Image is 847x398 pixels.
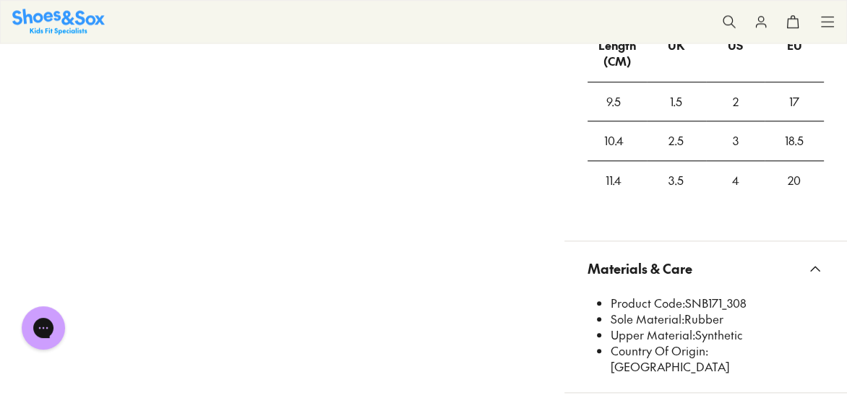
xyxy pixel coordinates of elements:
[611,311,824,327] li: Rubber
[588,10,646,81] div: Foot Length (CM)
[611,295,824,311] li: SNB171_308
[588,161,640,200] div: 11.4
[12,9,105,34] a: Shoes & Sox
[765,121,824,160] div: 18.5
[647,82,706,121] div: 1.5
[611,342,708,358] span: Country Of Origin:
[647,161,706,200] div: 3.5
[12,9,105,34] img: SNS_Logo_Responsive.svg
[611,343,824,375] li: [GEOGRAPHIC_DATA]
[787,26,802,65] div: EU
[706,82,765,121] div: 2
[706,121,765,160] div: 3
[611,327,824,343] li: Synthetic
[765,161,824,200] div: 20
[588,82,640,121] div: 9.5
[611,311,684,326] span: Sole Material:
[706,161,765,200] div: 4
[588,247,692,290] span: Materials & Care
[765,82,824,121] div: 17
[14,301,72,355] iframe: Gorgias live chat messenger
[588,121,640,160] div: 10.4
[611,326,695,342] span: Upper Material:
[564,241,847,295] button: Materials & Care
[611,295,685,311] span: Product Code:
[647,121,706,160] div: 2.5
[728,26,743,65] div: US
[668,26,684,65] div: UK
